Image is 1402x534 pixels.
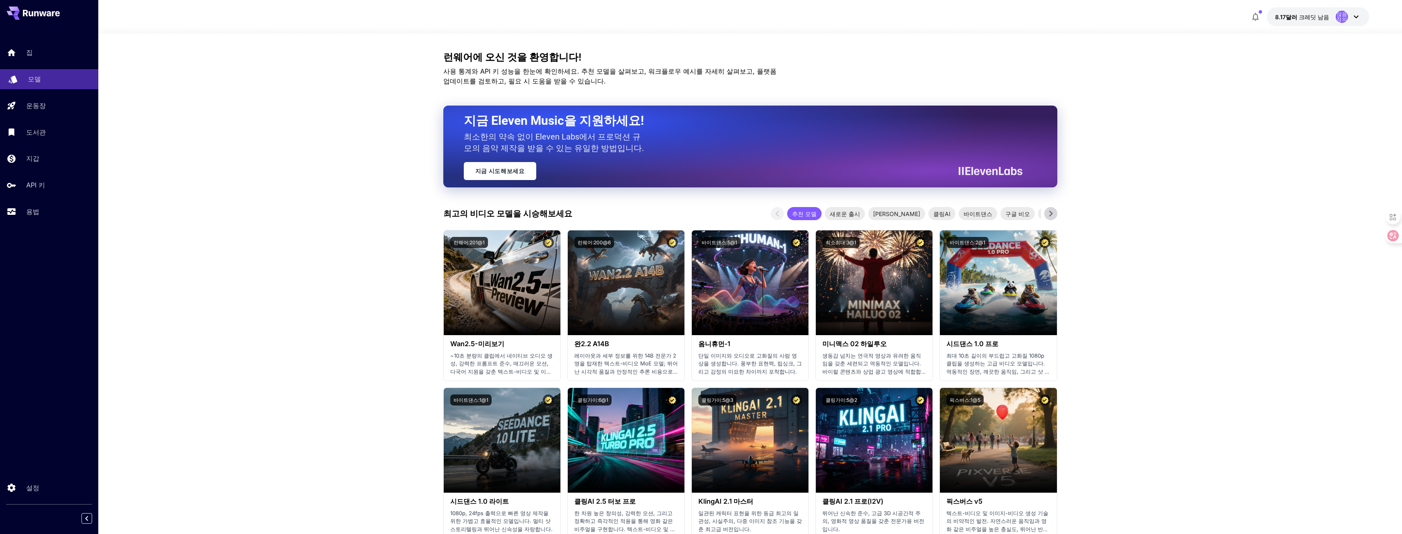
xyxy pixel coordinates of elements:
font: 운동장 [26,101,46,110]
button: 클링가이:5@3 [698,394,736,406]
font: 최소한의 약속 없이 Eleven Labs에서 프로덕션 규모의 음악 제작을 받을 수 있는 유일한 방법입니다. [464,132,644,153]
font: 단일 이미지와 오디오로 고화질의 사람 영상을 생성합니다. 풍부한 표현력, 립싱크, 그리고 감정의 미묘한 차이까지 포착합니다. [698,352,802,375]
font: [PERSON_NAME] [873,210,920,217]
font: 최소최대:3@1 [826,239,856,246]
font: 픽스버스 v5 [946,497,982,505]
button: 인증 모델 – 최고의 성능을 위해 검증되었으며 상업용 라이선스가 포함되어 있습니다. [915,394,926,406]
font: 바이트댄스:2@1 [950,239,985,246]
img: 대체 [940,230,1057,335]
font: Wan2.5-미리보기 [450,340,504,348]
div: 바이트댄스 [959,207,997,220]
font: 레이아웃과 세부 정보를 위한 14B 전문가 2명을 탑재한 텍스트-비디오 MoE 모델; 뛰어난 시각적 품질과 안정적인 추론 비용으로 영화 같은 480p-720p 비디오를 제공합니다. [574,352,678,391]
a: 지금 시도해보세요 [464,162,536,180]
img: 대체 [692,388,808,493]
button: 사이드바 접기 [81,513,92,524]
button: 클링가이:6@1 [574,394,612,406]
font: 런웨어에 오신 것을 환영합니다! [443,51,582,63]
font: 클링AI 2.1 프로(I2V) [822,497,883,505]
font: 지금 Eleven Music을 지원하세요! [464,113,644,128]
font: 완2.2 A14B [574,340,609,348]
font: 설정 [26,484,39,492]
button: 최소최대:3@1 [822,237,860,248]
font: 용법 [26,207,39,216]
font: 뛰어난 신속한 준수, 고급 3D 시공간적 주의, 영화적 영상 품질을 갖춘 전문가용 버전입니다. [822,510,924,532]
font: 8.17달러 [1275,14,1297,20]
button: 8.1698달러정의되지 않음정의되지 않음 [1267,7,1369,26]
img: 대체 [940,388,1057,493]
font: 바이트댄스 [964,210,992,217]
font: 클링가이:5@2 [826,397,857,403]
div: 추천 모델 [787,207,822,220]
font: 구글 비오 [1005,210,1030,217]
button: 런웨어:201@1 [450,237,488,248]
div: 8.1698달러 [1275,13,1329,21]
button: 바이트댄스:2@1 [946,237,989,248]
img: 대체 [444,230,560,335]
font: 클링AI [933,210,950,217]
font: 바이트댄스:5@1 [702,239,737,246]
button: 인증 모델 – 최고의 성능을 위해 검증되었으며 상업용 라이선스가 포함되어 있습니다. [1039,394,1050,406]
button: 인증 모델 – 최고의 성능을 위해 검증되었으며 상업용 라이선스가 포함되어 있습니다. [915,237,926,248]
font: ~10초 분량의 클립에서 네이티브 오디오 생성, 강력한 프롬프트 준수, 매끄러운 모션, 다국어 지원을 갖춘 텍스트-비디오 및 이미지-비디오 변환 기능을 제공합니다. [450,352,553,383]
div: 사이드바 접기 [88,511,98,526]
img: 대체 [816,388,932,493]
font: 도서관 [26,128,46,136]
font: 클링가이:6@1 [578,397,608,403]
font: 미니맥스 02 하일루오 [822,340,887,348]
font: 시드댄스 1.0 프로 [946,340,998,348]
button: 바이트댄스:1@1 [450,394,492,406]
font: 최고의 비디오 모델을 시승해보세요 [443,209,572,219]
button: 픽스버스:1@5 [946,394,984,406]
font: API 키 [26,181,45,189]
button: 인증 모델 – 최고의 성능을 위해 검증되었으며 상업용 라이선스가 포함되어 있습니다. [667,237,678,248]
img: 대체 [568,230,684,335]
font: 런웨어:200@6 [578,239,611,246]
font: 시드댄스 1.0 라이트 [450,497,509,505]
font: 크레딧 남음 [1299,14,1329,20]
button: 인증 모델 – 최고의 성능을 위해 검증되었으며 상업용 라이선스가 포함되어 있습니다. [791,394,802,406]
button: 클링가이:5@2 [822,394,860,406]
font: 생동감 넘치는 연극적 영상과 유려한 움직임을 갖춘 세련되고 역동적인 모델입니다. 바이럴 콘텐츠와 상업 광고 영상에 적합합니다. [822,352,926,383]
img: 대체 [568,388,684,493]
div: [PERSON_NAME] [868,207,925,220]
div: 새로운 출시 [825,207,865,220]
font: 옴니휴먼‑1 [698,340,730,348]
button: 바이트댄스:5@1 [698,237,741,248]
font: 최대 10초 길이의 부드럽고 고화질 1080p 클립을 생성하는 고급 비디오 모델입니다. 역동적인 장면, 깨끗한 움직임, 그리고 샷 전체에 걸친 뛰어난 일관성에 적합합니다. [946,352,1050,383]
button: 인증 모델 – 최고의 성능을 위해 검증되었으며 상업용 라이선스가 포함되어 있습니다. [543,394,554,406]
font: 클링AI 2.5 터보 프로 [574,497,636,505]
button: 인증 모델 – 최고의 성능을 위해 검증되었으며 상업용 라이선스가 포함되어 있습니다. [667,394,678,406]
font: 런웨어:201@1 [454,239,485,246]
div: 클링AI [928,207,955,220]
button: 인증 모델 – 최고의 성능을 위해 검증되었으며 상업용 라이선스가 포함되어 있습니다. [1039,237,1050,248]
button: 런웨어:200@6 [574,237,614,248]
font: 사용 통계와 API 키 성능을 한눈에 확인하세요. 추천 모델을 살펴보고, 워크플로우 예시를 자세히 살펴보고, 플랫폼 업데이트를 검토하고, 필요 시 도움을 받을 수 있습니다. [443,67,777,85]
font: 지갑 [26,154,39,162]
font: 1080p, 24fps 출력으로 빠른 영상 제작을 위한 가볍고 효율적인 모델입니다. 멀티 샷 스토리텔링과 뛰어난 신속성을 자랑합니다. [450,510,553,532]
font: 집 [26,48,33,56]
div: 구글 비오 [1000,207,1035,220]
button: 인증 모델 – 최고의 성능을 위해 검증되었으며 상업용 라이선스가 포함되어 있습니다. [791,237,802,248]
font: 지금 시도해보세요 [475,168,525,174]
font: 모델 [28,75,41,83]
img: 대체 [444,388,560,493]
button: 인증 모델 – 최고의 성능을 위해 검증되었으며 상업용 라이선스가 포함되어 있습니다. [543,237,554,248]
img: 대체 [692,230,808,335]
font: 일관된 캐릭터 표현을 위한 동급 최고의 일관성, 사실주의, 다중 이미지 참조 기능을 갖춘 최고급 버전입니다. [698,510,802,532]
font: KlingAI 2.1 마스터 [698,497,753,505]
font: 픽스버스:1@5 [950,397,980,403]
font: 새로운 출시 [830,210,860,217]
font: 클링가이:5@3 [702,397,733,403]
font: 바이트댄스:1@1 [454,397,488,403]
img: 대체 [816,230,932,335]
font: 추천 모델 [792,210,817,217]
